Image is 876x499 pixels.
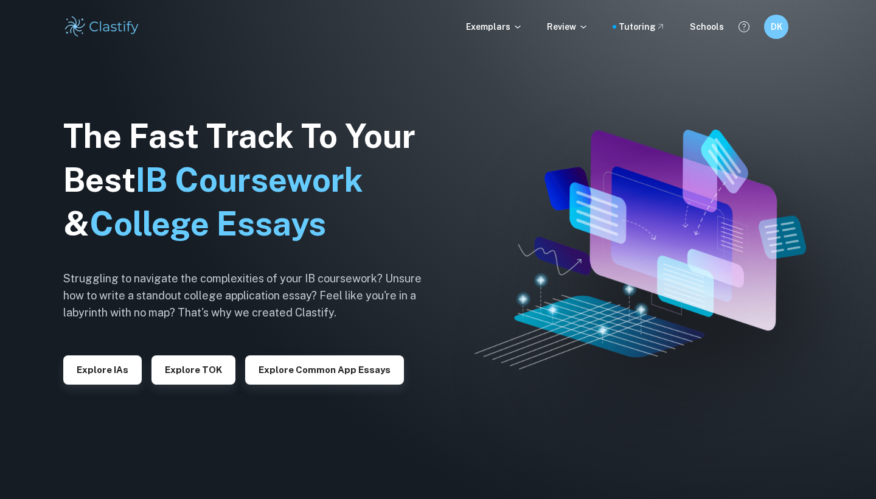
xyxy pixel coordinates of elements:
a: Tutoring [619,20,666,33]
button: Explore IAs [63,355,142,385]
h1: The Fast Track To Your Best & [63,114,440,246]
span: IB Coursework [136,161,363,199]
button: Explore TOK [151,355,235,385]
h6: Struggling to navigate the complexities of your IB coursework? Unsure how to write a standout col... [63,270,440,321]
p: Review [547,20,588,33]
button: Help and Feedback [734,16,754,37]
span: College Essays [89,204,326,243]
button: DK [764,15,788,39]
img: Clastify logo [63,15,141,39]
a: Explore Common App essays [245,363,404,375]
a: Schools [690,20,724,33]
h6: DK [770,20,784,33]
button: Explore Common App essays [245,355,404,385]
img: Clastify hero [474,130,805,369]
p: Exemplars [466,20,523,33]
a: Explore IAs [63,363,142,375]
a: Explore TOK [151,363,235,375]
